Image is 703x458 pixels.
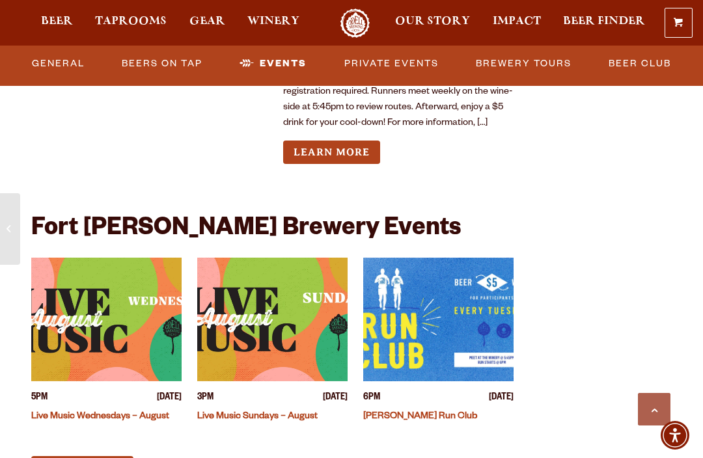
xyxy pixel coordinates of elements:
[283,141,380,165] a: Learn more about Odell Run Club
[181,8,234,38] a: Gear
[157,392,182,405] span: [DATE]
[95,16,167,27] span: Taprooms
[31,412,169,422] a: Live Music Wednesdays – August
[563,16,645,27] span: Beer Finder
[197,258,348,381] a: View event details
[41,16,73,27] span: Beer
[234,49,312,79] a: Events
[638,393,670,425] a: Scroll to top
[31,392,48,405] span: 5PM
[197,412,318,422] a: Live Music Sundays – August
[27,49,90,79] a: General
[331,8,379,38] a: Odell Home
[387,8,478,38] a: Our Story
[363,412,477,422] a: [PERSON_NAME] Run Club
[339,49,444,79] a: Private Events
[661,421,689,450] div: Accessibility Menu
[87,8,175,38] a: Taprooms
[395,16,470,27] span: Our Story
[197,392,214,405] span: 3PM
[31,258,182,381] a: View event details
[489,392,514,405] span: [DATE]
[484,8,549,38] a: Impact
[603,49,676,79] a: Beer Club
[363,392,380,405] span: 6PM
[471,49,577,79] a: Brewery Tours
[493,16,541,27] span: Impact
[247,16,299,27] span: Winery
[189,16,225,27] span: Gear
[239,8,308,38] a: Winery
[323,392,348,405] span: [DATE]
[117,49,208,79] a: Beers on Tap
[31,216,461,245] h2: Fort [PERSON_NAME] Brewery Events
[33,8,81,38] a: Beer
[363,258,514,381] a: View event details
[555,8,654,38] a: Beer Finder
